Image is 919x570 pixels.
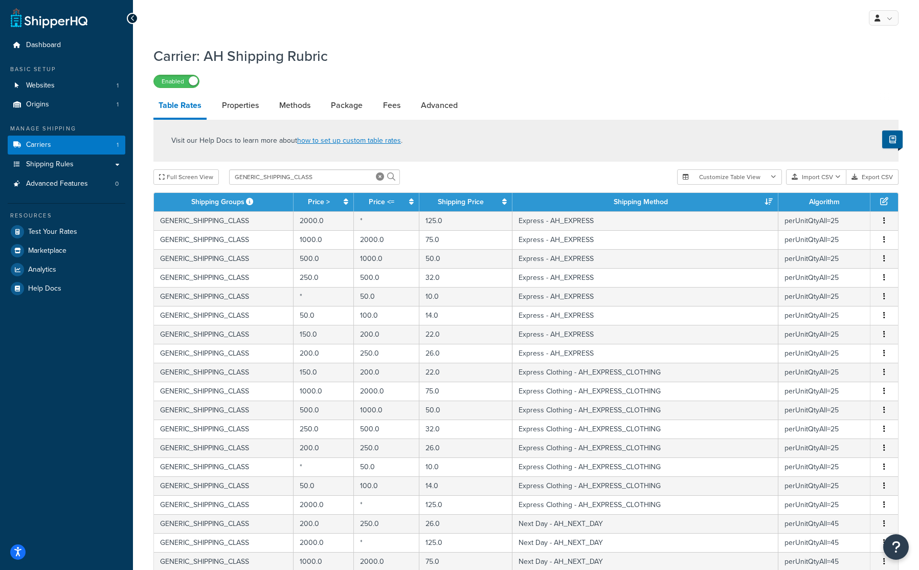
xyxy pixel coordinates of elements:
td: GENERIC_SHIPPING_CLASS [154,230,294,249]
td: perUnitQtyAll=25 [778,420,870,439]
a: Advanced [416,93,463,118]
th: Shipping Groups [154,193,294,211]
td: 250.0 [294,268,354,287]
a: Advanced Features0 [8,174,125,193]
td: Express Clothing - AH_EXPRESS_CLOTHING [512,420,778,439]
span: 1 [117,141,119,149]
td: GENERIC_SHIPPING_CLASS [154,363,294,382]
td: 250.0 [294,420,354,439]
span: Test Your Rates [28,228,77,236]
td: GENERIC_SHIPPING_CLASS [154,249,294,268]
td: Express - AH_EXPRESS [512,344,778,363]
td: Express - AH_EXPRESS [512,325,778,344]
td: 150.0 [294,325,354,344]
a: Origins1 [8,95,125,114]
td: 26.0 [419,344,513,363]
a: Help Docs [8,279,125,298]
a: Analytics [8,260,125,279]
a: Properties [217,93,264,118]
a: Test Your Rates [8,223,125,241]
td: 50.0 [419,249,513,268]
td: GENERIC_SHIPPING_CLASS [154,439,294,457]
td: 75.0 [419,382,513,401]
p: Visit our Help Docs to learn more about . [171,135,402,146]
td: 100.0 [354,476,419,495]
td: 10.0 [419,287,513,306]
a: Shipping Rules [8,155,125,174]
button: Open Resource Center [883,534,909,560]
td: perUnitQtyAll=25 [778,230,870,249]
td: GENERIC_SHIPPING_CLASS [154,287,294,306]
li: Advanced Features [8,174,125,193]
td: 500.0 [354,268,419,287]
a: Shipping Method [614,196,668,207]
td: Express - AH_EXPRESS [512,211,778,230]
td: 250.0 [354,439,419,457]
td: Express Clothing - AH_EXPRESS_CLOTHING [512,439,778,457]
td: 26.0 [419,439,513,457]
td: 50.0 [354,457,419,476]
td: perUnitQtyAll=25 [778,476,870,495]
a: Table Rates [153,93,207,120]
td: GENERIC_SHIPPING_CLASS [154,344,294,363]
div: Basic Setup [8,65,125,74]
td: perUnitQtyAll=25 [778,363,870,382]
a: Fees [378,93,406,118]
li: Websites [8,76,125,95]
td: GENERIC_SHIPPING_CLASS [154,476,294,495]
td: GENERIC_SHIPPING_CLASS [154,382,294,401]
td: 75.0 [419,230,513,249]
td: perUnitQtyAll=25 [778,344,870,363]
td: perUnitQtyAll=25 [778,211,870,230]
td: GENERIC_SHIPPING_CLASS [154,325,294,344]
td: 50.0 [294,306,354,325]
td: Express - AH_EXPRESS [512,230,778,249]
td: perUnitQtyAll=25 [778,495,870,514]
td: Next Day - AH_NEXT_DAY [512,514,778,533]
button: Export CSV [846,169,899,185]
td: 200.0 [294,344,354,363]
td: perUnitQtyAll=25 [778,287,870,306]
td: 125.0 [419,495,513,514]
td: 250.0 [354,514,419,533]
span: Analytics [28,266,56,274]
td: 1000.0 [354,249,419,268]
td: Express Clothing - AH_EXPRESS_CLOTHING [512,495,778,514]
button: Show Help Docs [882,130,903,148]
td: 10.0 [419,457,513,476]
td: 125.0 [419,533,513,552]
td: 2000.0 [294,211,354,230]
td: perUnitQtyAll=25 [778,382,870,401]
td: Express - AH_EXPRESS [512,306,778,325]
h1: Carrier: AH Shipping Rubric [153,46,886,66]
a: Marketplace [8,242,125,260]
td: 2000.0 [354,382,419,401]
td: Next Day - AH_NEXT_DAY [512,533,778,552]
td: 200.0 [354,325,419,344]
span: 1 [117,81,119,90]
td: 22.0 [419,363,513,382]
td: perUnitQtyAll=25 [778,439,870,457]
li: Carriers [8,136,125,155]
td: perUnitQtyAll=25 [778,268,870,287]
td: perUnitQtyAll=25 [778,457,870,476]
span: Help Docs [28,284,61,293]
td: 1000.0 [354,401,419,420]
td: 50.0 [354,287,419,306]
a: Dashboard [8,36,125,55]
a: Shipping Price [438,196,484,207]
td: 500.0 [294,249,354,268]
button: Import CSV [786,169,846,185]
a: Price > [308,196,330,207]
td: 2000.0 [294,533,354,552]
td: 26.0 [419,514,513,533]
td: perUnitQtyAll=25 [778,249,870,268]
td: 125.0 [419,211,513,230]
td: GENERIC_SHIPPING_CLASS [154,401,294,420]
span: Dashboard [26,41,61,50]
span: Websites [26,81,55,90]
td: 250.0 [354,344,419,363]
span: Advanced Features [26,180,88,188]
